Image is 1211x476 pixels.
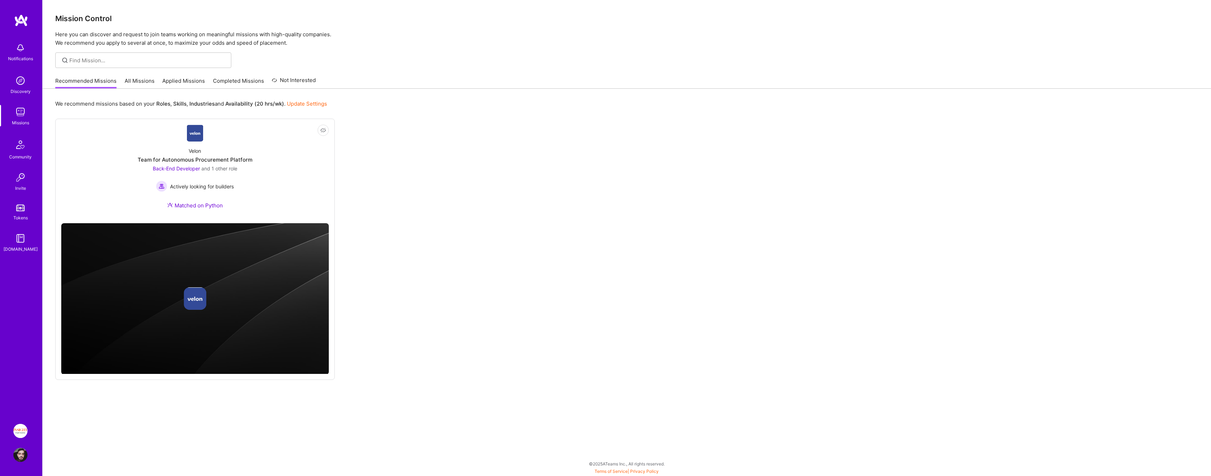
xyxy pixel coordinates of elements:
[61,56,69,64] i: icon SearchGrey
[595,469,659,474] span: |
[153,165,200,171] span: Back-End Developer
[170,183,234,190] span: Actively looking for builders
[61,223,329,375] img: cover
[595,469,628,474] a: Terms of Service
[167,202,223,209] div: Matched on Python
[320,127,326,133] i: icon EyeClosed
[189,147,201,155] div: Velon
[42,455,1211,472] div: © 2025 ATeams Inc., All rights reserved.
[69,57,226,64] input: Find Mission...
[125,77,155,89] a: All Missions
[13,74,27,88] img: discovery
[156,181,167,192] img: Actively looking for builders
[9,153,32,161] div: Community
[225,100,284,107] b: Availability (20 hrs/wk)
[272,76,316,89] a: Not Interested
[287,100,327,107] a: Update Settings
[167,202,173,208] img: Ateam Purple Icon
[16,205,25,211] img: tokens
[213,77,264,89] a: Completed Missions
[184,287,206,310] img: Company logo
[55,14,1198,23] h3: Mission Control
[630,469,659,474] a: Privacy Policy
[14,14,28,27] img: logo
[13,214,28,221] div: Tokens
[13,448,27,462] img: User Avatar
[55,77,117,89] a: Recommended Missions
[138,156,252,163] div: Team for Autonomous Procurement Platform
[13,170,27,184] img: Invite
[12,448,29,462] a: User Avatar
[13,424,27,438] img: Insight Partners: Data & AI - Sourcing
[162,77,205,89] a: Applied Missions
[55,100,327,107] p: We recommend missions based on your , , and .
[12,136,29,153] img: Community
[13,41,27,55] img: bell
[15,184,26,192] div: Invite
[4,245,38,253] div: [DOMAIN_NAME]
[189,100,215,107] b: Industries
[12,424,29,438] a: Insight Partners: Data & AI - Sourcing
[201,165,237,171] span: and 1 other role
[187,125,203,142] img: Company Logo
[11,88,31,95] div: Discovery
[13,231,27,245] img: guide book
[8,55,33,62] div: Notifications
[13,105,27,119] img: teamwork
[173,100,187,107] b: Skills
[55,30,1198,47] p: Here you can discover and request to join teams working on meaningful missions with high-quality ...
[156,100,170,107] b: Roles
[12,119,29,126] div: Missions
[61,125,329,218] a: Company LogoVelonTeam for Autonomous Procurement PlatformBack-End Developer and 1 other roleActiv...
